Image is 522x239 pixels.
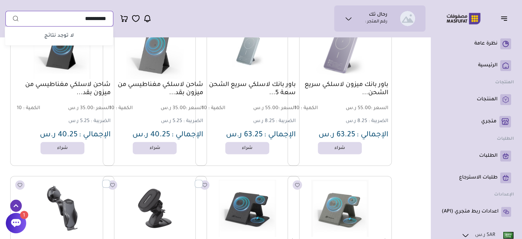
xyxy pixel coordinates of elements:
[318,131,355,139] span: 63.25 ر.س
[400,11,415,26] img: مناع ابراهيم محمد المناع
[479,153,497,159] p: الطلبات
[365,19,387,25] p: رقم المتجر :
[371,106,388,111] span: السعر :
[459,174,497,181] p: طلبات الاسترجاع
[156,105,203,112] span: 35.00 ر.س
[494,192,514,197] strong: الإعدادات
[79,131,111,139] span: الإجمالي :
[442,38,511,49] a: نظرة عامة
[199,180,295,237] img: 241.625-241.6252025-03-03-67c5987fa1069.png
[503,232,513,239] img: Eng
[442,208,499,215] p: اعدادات ربط متجري (API)
[278,106,296,111] span: السعر :
[318,142,362,154] a: شراء
[40,142,84,154] a: شراء
[368,119,388,124] span: الضريبة :
[478,62,497,69] p: الرئيسية
[93,106,111,111] span: السعر :
[132,131,170,139] span: 40.25 ر.س
[340,105,388,112] span: 55.00 ر.س
[17,106,22,111] span: 10
[226,131,263,139] span: 63.25 ر.س
[186,106,203,111] span: السعر :
[14,22,110,79] img: 241.625-241.6252025-03-03-67c59880c8581.png
[107,180,203,237] img: 241.625-241.6252024-05-21-664c9d1f1999d.png
[63,105,111,112] span: 35.00 ر.س
[116,106,133,111] span: الكمية :
[208,106,225,111] span: الكمية :
[291,81,388,97] a: باور بانك ميزون لاسلكي سريع الشحن...
[345,119,367,124] span: 8.25 ر.س
[253,119,275,124] span: 8.25 ر.س
[20,211,28,219] div: 1
[356,131,388,139] span: الإجمالي :
[481,118,496,125] p: متجري
[474,40,497,47] p: نظرة عامة
[133,142,177,154] a: شراء
[107,81,203,97] a: شاحن لاسلكي مغناطيسي من ميزون بقد...
[23,106,40,111] span: الكمية :
[199,22,295,79] img: 2025-03-03-67c598852eeec.png
[2,186,77,211] iframe: Kommo Live Chat
[442,12,485,25] img: Logo
[292,180,388,237] img: 241.625-241.6252025-03-03-67c598804be65.png
[225,142,269,154] a: شراء
[14,180,110,237] img: 241.625-241.6252024-05-21-664c9c8e546f6.png
[68,119,89,124] span: 5.25 ر.س
[300,106,317,111] span: الكمية :
[442,151,511,161] a: الطلبات
[40,131,78,139] span: 40.25 ر.س
[442,206,511,217] a: اعدادات ربط متجري (API)
[264,131,296,139] span: الإجمالي :
[248,105,296,112] span: 55.00 ر.س
[91,119,111,124] span: الضريبة :
[495,80,514,85] strong: المنتجات
[172,131,203,139] span: الإجمالي :
[442,116,511,127] a: متجري
[442,60,511,71] a: الرئيسية
[11,32,108,40] p: لا توجد نتائج
[199,81,296,97] a: باور بانك لاسلكي سريع الشحن سعة 5...
[107,22,203,79] img: 2025-03-03-67c598812b002.png
[161,119,182,124] span: 5.25 ر.س
[369,12,387,19] h1: رحال تك
[477,96,497,103] p: المنتجات
[183,119,203,124] span: الضريبة :
[442,172,511,183] a: طلبات الاسترجاع
[497,137,514,141] strong: الطلبات
[292,22,388,79] img: 241.625-241.6252025-03-03-67c59885c086f.png
[276,119,296,124] span: الضريبة :
[442,94,511,105] a: المنتجات
[14,81,111,97] a: شاحن لاسلكي مغناطيسي من ميزون بقد...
